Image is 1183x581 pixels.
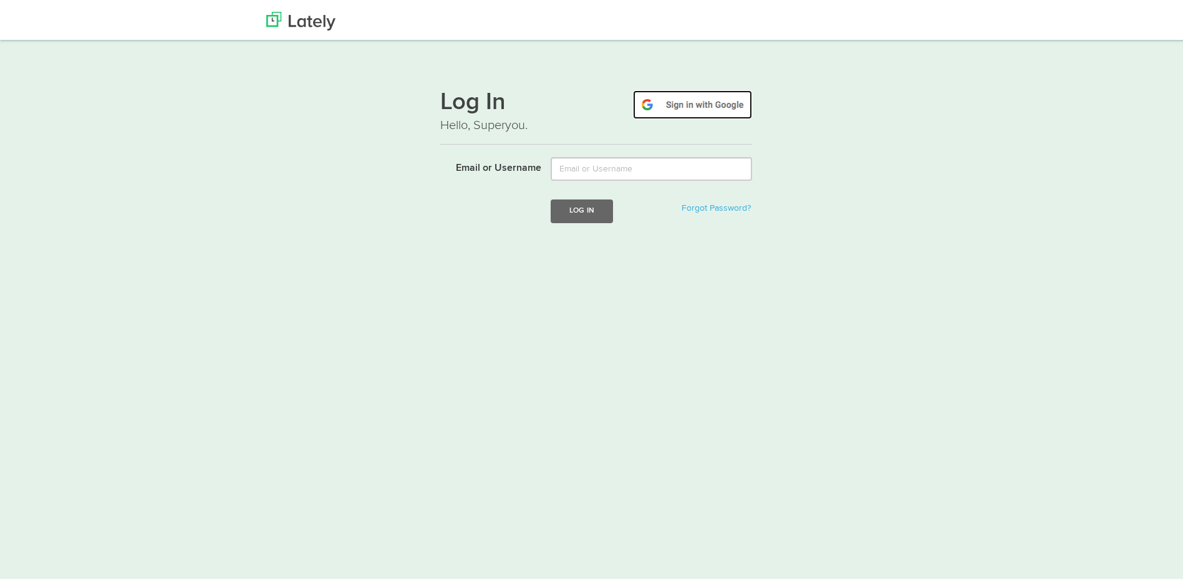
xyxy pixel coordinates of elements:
img: google-signin.png [633,88,752,117]
img: Lately [266,9,336,28]
p: Hello, Superyou. [440,114,752,132]
a: Forgot Password? [682,201,751,210]
label: Email or Username [431,155,541,173]
input: Email or Username [551,155,752,178]
h1: Log In [440,88,752,114]
button: Log In [551,197,613,220]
